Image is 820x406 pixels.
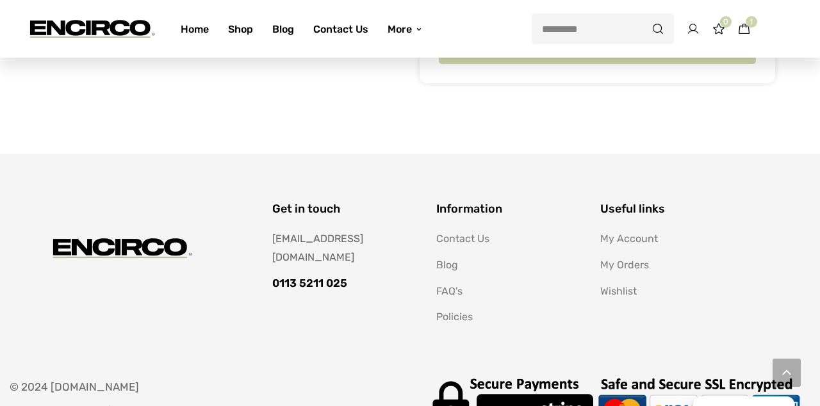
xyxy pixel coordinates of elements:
[378,6,432,52] a: More
[720,16,732,28] span: 0
[712,25,725,37] a: 0
[48,227,192,270] img: encirco.com -
[746,16,757,28] span: 1
[642,13,674,44] button: Search
[436,311,473,323] a: Policies
[218,6,263,52] a: Shop
[600,232,658,245] a: My Account
[600,201,745,217] h2: Useful links
[436,232,489,245] a: Contact Us
[600,259,649,271] a: My Orders
[26,10,155,48] img: encirco.com -
[272,201,417,217] h2: Get in touch
[436,201,581,217] h2: Information
[272,277,347,289] strong: 0113 5211 025
[436,259,458,271] a: Blog
[738,17,751,41] a: 1
[10,380,400,395] h2: © 2024 [DOMAIN_NAME]
[263,6,304,52] a: Blog
[304,6,378,52] a: Contact Us
[436,285,463,297] a: FAQ's
[272,230,410,267] div: [EMAIL_ADDRESS][DOMAIN_NAME]
[600,285,637,297] a: Wishlist
[171,6,218,52] a: Home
